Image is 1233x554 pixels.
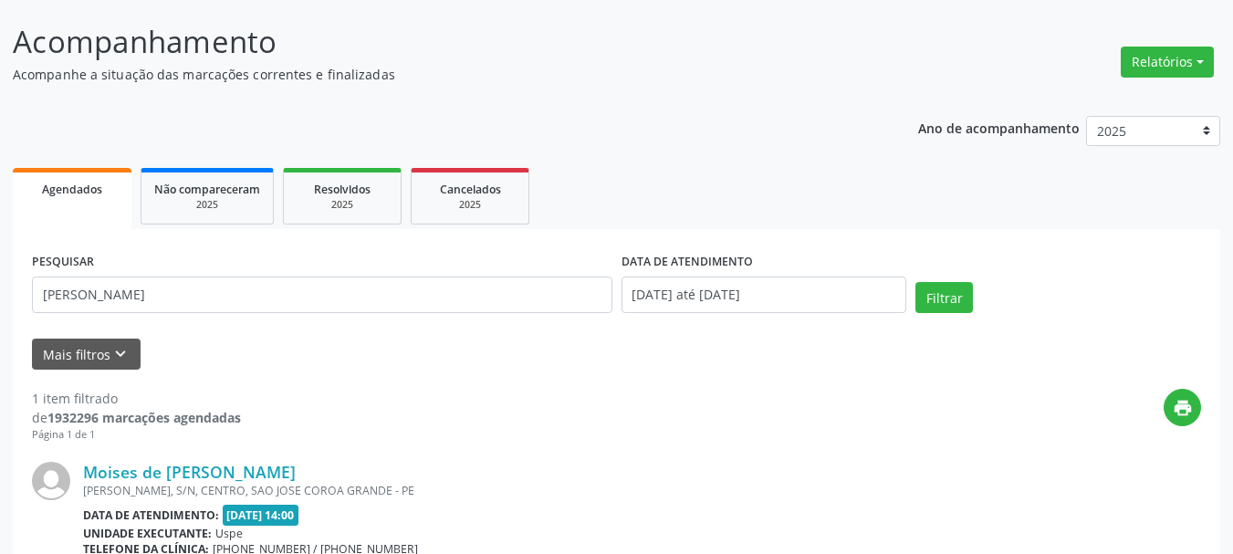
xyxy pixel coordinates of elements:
div: de [32,408,241,427]
span: Uspe [215,526,243,541]
span: Cancelados [440,182,501,197]
label: DATA DE ATENDIMENTO [622,248,753,277]
input: Nome, código do beneficiário ou CPF [32,277,612,313]
span: Agendados [42,182,102,197]
p: Acompanhamento [13,19,858,65]
strong: 1932296 marcações agendadas [47,409,241,426]
p: Acompanhe a situação das marcações correntes e finalizadas [13,65,858,84]
i: print [1173,398,1193,418]
input: Selecione um intervalo [622,277,907,313]
button: Mais filtroskeyboard_arrow_down [32,339,141,371]
div: 2025 [424,198,516,212]
button: Relatórios [1121,47,1214,78]
div: 2025 [154,198,260,212]
div: 2025 [297,198,388,212]
span: [DATE] 14:00 [223,505,299,526]
i: keyboard_arrow_down [110,344,131,364]
button: Filtrar [915,282,973,313]
div: Página 1 de 1 [32,427,241,443]
p: Ano de acompanhamento [918,116,1080,139]
b: Unidade executante: [83,526,212,541]
a: Moises de [PERSON_NAME] [83,462,296,482]
div: [PERSON_NAME], S/N, CENTRO, SAO JOSE COROA GRANDE - PE [83,483,927,498]
img: img [32,462,70,500]
label: PESQUISAR [32,248,94,277]
b: Data de atendimento: [83,507,219,523]
button: print [1164,389,1201,426]
div: 1 item filtrado [32,389,241,408]
span: Resolvidos [314,182,371,197]
span: Não compareceram [154,182,260,197]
